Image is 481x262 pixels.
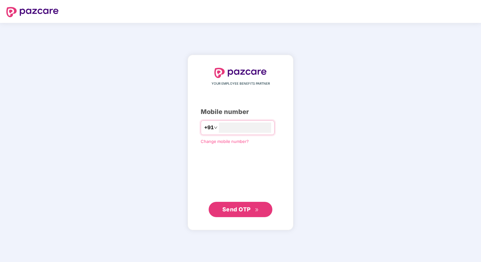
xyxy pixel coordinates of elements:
[214,126,218,130] span: down
[214,68,267,78] img: logo
[209,202,272,217] button: Send OTPdouble-right
[201,139,249,144] a: Change mobile number?
[6,7,59,17] img: logo
[204,124,214,131] span: +91
[222,206,251,213] span: Send OTP
[201,107,280,117] div: Mobile number
[255,208,259,212] span: double-right
[212,81,270,86] span: YOUR EMPLOYEE BENEFITS PARTNER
